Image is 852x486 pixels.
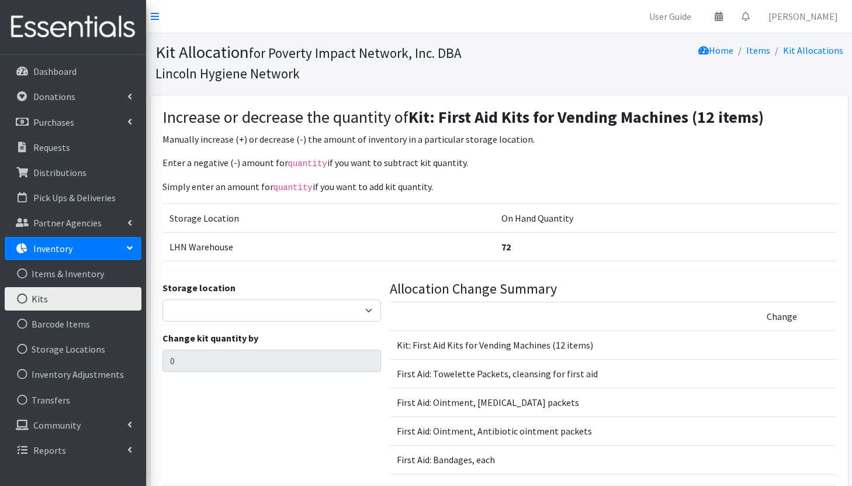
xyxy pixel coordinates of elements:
td: Change [760,302,836,331]
p: Requests [33,142,70,153]
p: Pick Ups & Deliveries [33,192,116,204]
a: Home [698,44,733,56]
a: Transfers [5,388,141,412]
td: First Aid: Ointment, [MEDICAL_DATA] packets [390,388,760,417]
td: LHN Warehouse [162,232,495,261]
p: Dashboard [33,66,77,77]
td: On Hand Quantity [494,204,836,232]
a: Community [5,413,141,437]
a: Kit Allocations [783,44,843,56]
a: Items [746,44,770,56]
a: Partner Agencies [5,211,141,235]
p: Community [33,419,81,431]
a: Inventory Adjustments [5,363,141,386]
p: Inventory [33,243,72,254]
a: Requests [5,136,141,159]
strong: 72 [501,241,511,253]
a: Dashboard [5,60,141,83]
td: First Aid: Bandages, each [390,446,760,474]
p: Simply enter an amount for if you want to add kit quantity. [162,180,836,194]
small: for Poverty Impact Network, Inc. DBA Lincoln Hygiene Network [155,44,462,82]
a: Barcode Items [5,312,141,336]
h4: Allocation Change Summary [390,281,836,298]
td: Kit: First Aid Kits for Vending Machines (12 items) [390,331,760,360]
a: [PERSON_NAME] [759,5,847,28]
p: Partner Agencies [33,217,102,229]
a: Purchases [5,111,141,134]
p: Purchases [33,116,74,128]
a: Donations [5,85,141,108]
code: quantity [288,159,327,168]
img: HumanEssentials [5,8,141,47]
a: Kits [5,287,141,311]
strong: Kit: First Aid Kits for Vending Machines (12 items) [408,106,764,127]
label: Change kit quantity by [162,331,258,345]
h1: Kit Allocation [155,42,495,82]
td: First Aid: Towelette Packets, cleansing for first aid [390,360,760,388]
td: Storage Location [162,204,495,232]
p: Manually increase (+) or decrease (-) the amount of inventory in a particular storage location. [162,132,836,146]
a: Items & Inventory [5,262,141,285]
code: quantity [273,183,313,192]
a: Distributions [5,161,141,184]
label: Storage location [162,281,235,295]
a: User Guide [640,5,701,28]
p: Distributions [33,167,86,178]
a: Storage Locations [5,337,141,361]
p: Enter a negative (-) amount for if you want to subtract kit quantity. [162,156,836,170]
td: First Aid: Ointment, Antibiotic ointment packets [390,417,760,446]
a: Pick Ups & Deliveries [5,186,141,209]
p: Donations [33,91,75,102]
h3: Increase or decrease the quantity of [162,108,836,127]
a: Inventory [5,237,141,260]
a: Reports [5,439,141,462]
p: Reports [33,444,66,456]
